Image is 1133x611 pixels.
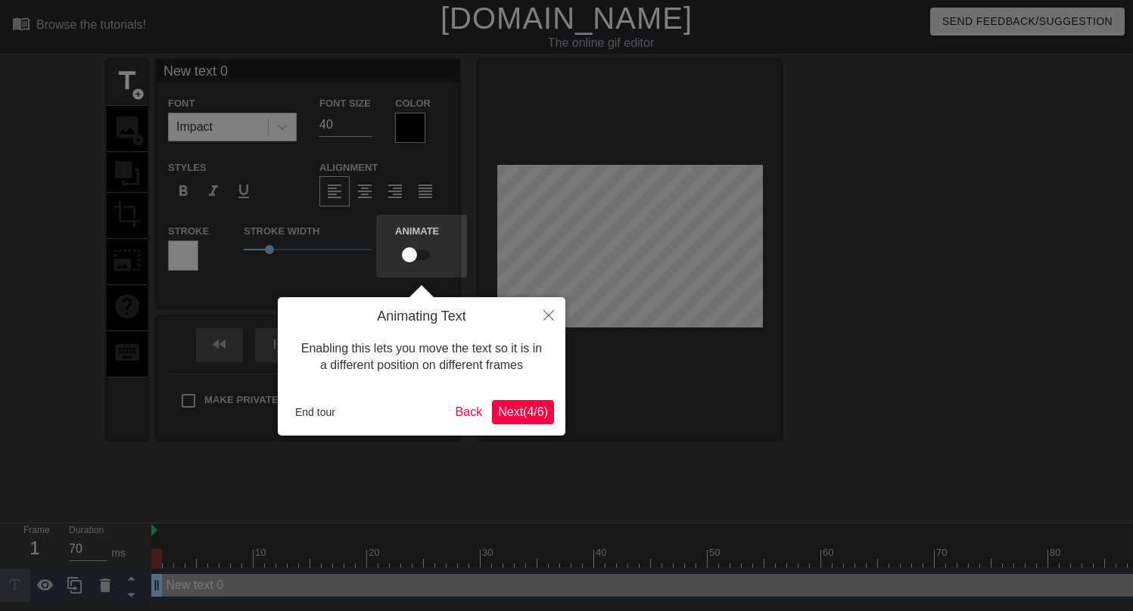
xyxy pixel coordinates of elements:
div: Enabling this lets you move the text so it is in a different position on different frames [289,325,554,389]
button: Back [450,400,489,424]
h4: Animating Text [289,309,554,325]
span: Next ( 4 / 6 ) [498,405,548,418]
button: Close [532,297,565,332]
button: Next [492,400,554,424]
button: End tour [289,401,341,423]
